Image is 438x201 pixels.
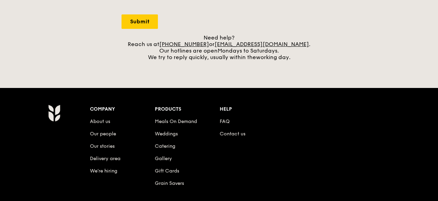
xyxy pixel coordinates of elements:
a: Meals On Demand [155,119,197,124]
a: Our people [90,131,116,137]
a: Our stories [90,143,115,149]
a: Gallery [155,156,172,161]
div: Products [155,104,220,114]
input: Submit [122,14,158,29]
img: Grain [48,104,60,122]
span: Mondays to Saturdays. [218,47,279,54]
a: FAQ [220,119,230,124]
a: Delivery area [90,156,120,161]
a: Grain Savers [155,180,184,186]
a: [EMAIL_ADDRESS][DOMAIN_NAME] [215,41,309,47]
a: Catering [155,143,175,149]
a: We’re hiring [90,168,117,174]
div: Company [90,104,155,114]
a: Gift Cards [155,168,179,174]
a: Weddings [155,131,178,137]
a: About us [90,119,110,124]
a: Contact us [220,131,245,137]
a: [PHONE_NUMBER] [159,41,209,47]
div: Need help? Reach us at or . Our hotlines are open We try to reply quickly, usually within the [122,34,316,60]
div: Help [220,104,285,114]
span: working day. [256,54,290,60]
